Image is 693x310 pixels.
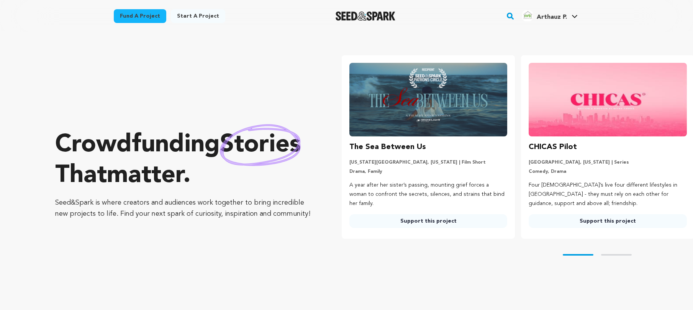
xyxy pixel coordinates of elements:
[336,11,396,21] img: Seed&Spark Logo Dark Mode
[349,63,508,136] img: The Sea Between Us image
[529,141,577,153] h3: CHICAS Pilot
[349,169,508,175] p: Drama, Family
[520,8,579,22] a: Arthauz P.'s Profile
[55,197,311,220] p: Seed&Spark is where creators and audiences work together to bring incredible new projects to life...
[529,63,687,136] img: CHICAS Pilot image
[529,214,687,228] a: Support this project
[349,141,426,153] h3: The Sea Between Us
[529,181,687,208] p: Four [DEMOGRAPHIC_DATA]’s live four different lifestyles in [GEOGRAPHIC_DATA] - they must rely on...
[520,8,579,24] span: Arthauz P.'s Profile
[349,159,508,166] p: [US_STATE][GEOGRAPHIC_DATA], [US_STATE] | Film Short
[107,164,183,188] span: matter
[220,124,301,166] img: hand sketched image
[521,10,567,22] div: Arthauz P.'s Profile
[336,11,396,21] a: Seed&Spark Homepage
[349,214,508,228] a: Support this project
[537,14,567,20] span: Arthauz P.
[529,159,687,166] p: [GEOGRAPHIC_DATA], [US_STATE] | Series
[349,181,508,208] p: A year after her sister’s passing, mounting grief forces a woman to confront the secrets, silence...
[55,130,311,191] p: Crowdfunding that .
[114,9,166,23] a: Fund a project
[171,9,225,23] a: Start a project
[521,10,534,22] img: Square%20Logo.jpg
[529,169,687,175] p: Comedy, Drama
